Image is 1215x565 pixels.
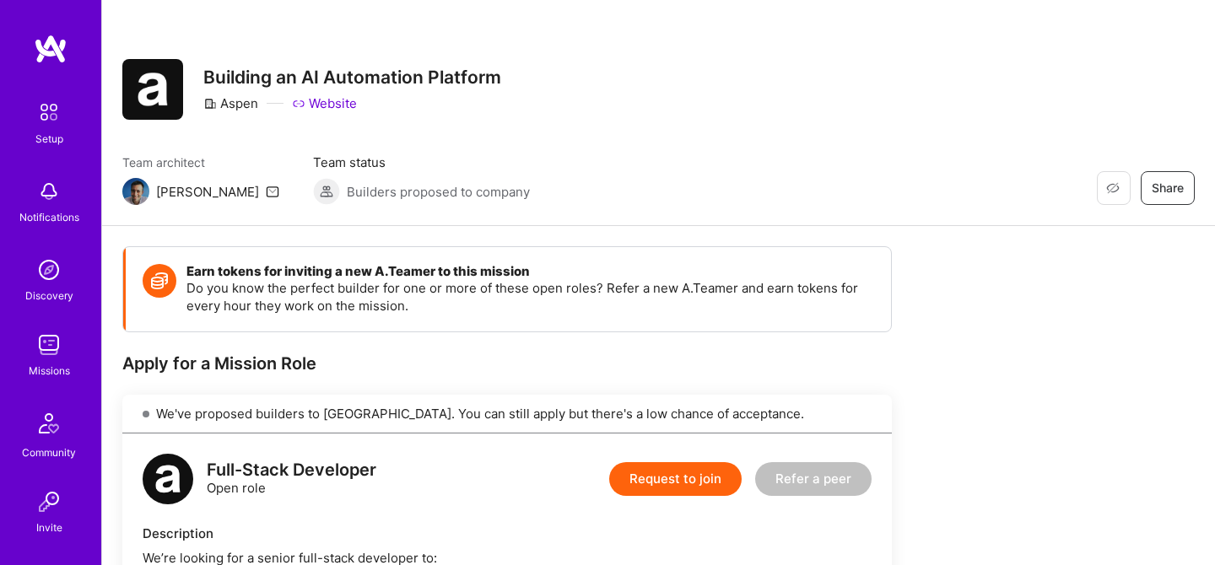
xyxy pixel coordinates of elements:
[207,461,376,479] div: Full-Stack Developer
[143,454,193,504] img: logo
[34,34,67,64] img: logo
[31,94,67,130] img: setup
[186,279,874,315] p: Do you know the perfect builder for one or more of these open roles? Refer a new A.Teamer and ear...
[29,403,69,444] img: Community
[25,287,73,304] div: Discovery
[292,94,357,112] a: Website
[609,462,742,496] button: Request to join
[122,352,892,374] div: Apply for a Mission Role
[755,462,872,496] button: Refer a peer
[1141,171,1195,205] button: Share
[32,485,66,519] img: Invite
[35,130,63,148] div: Setup
[203,67,501,88] h3: Building an AI Automation Platform
[22,444,76,461] div: Community
[1152,180,1184,196] span: Share
[347,183,530,201] span: Builders proposed to company
[203,97,217,110] i: icon CompanyGray
[29,362,70,379] div: Missions
[156,183,259,201] div: [PERSON_NAME]
[32,328,66,362] img: teamwork
[19,208,79,226] div: Notifications
[122,59,183,120] img: Company Logo
[143,525,872,542] div: Description
[32,175,66,208] img: bell
[313,153,530,171] span: Team status
[143,264,176,298] img: Token icon
[266,185,279,198] i: icon Mail
[32,253,66,287] img: discovery
[186,264,874,279] h4: Earn tokens for inviting a new A.Teamer to this mission
[122,153,279,171] span: Team architect
[122,178,149,205] img: Team Architect
[122,395,892,433] div: We've proposed builders to [GEOGRAPHIC_DATA]. You can still apply but there's a low chance of acc...
[36,519,62,536] div: Invite
[207,461,376,497] div: Open role
[203,94,258,112] div: Aspen
[1106,181,1120,195] i: icon EyeClosed
[313,178,340,205] img: Builders proposed to company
